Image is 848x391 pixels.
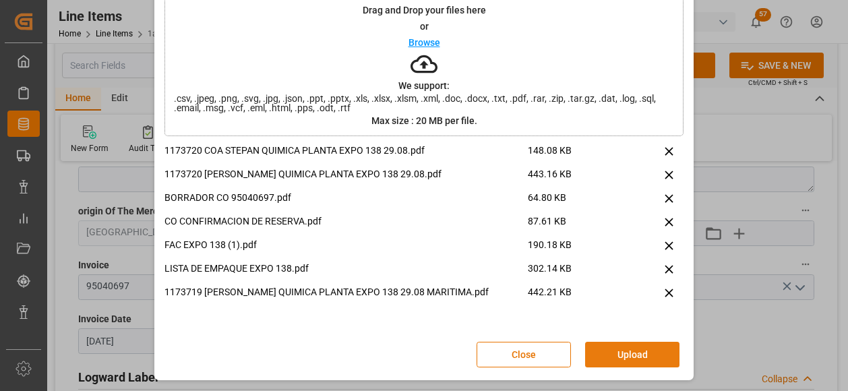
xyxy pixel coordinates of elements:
p: BORRADOR CO 95040697.pdf [164,191,528,205]
p: We support: [398,81,450,90]
p: 1173720 COA STEPAN QUIMICA PLANTA EXPO 138 29.08.pdf [164,144,528,158]
span: 443.16 KB [528,167,619,191]
p: FAC EXPO 138 (1).pdf [164,238,528,252]
p: 1173720 [PERSON_NAME] QUIMICA PLANTA EXPO 138 29.08.pdf [164,167,528,181]
span: .csv, .jpeg, .png, .svg, .jpg, .json, .ppt, .pptx, .xls, .xlsx, .xlsm, .xml, .doc, .docx, .txt, .... [165,94,683,113]
span: 64.80 KB [528,191,619,214]
span: 442.21 KB [528,285,619,309]
p: CO CONFIRMACION DE RESERVA.pdf [164,214,528,229]
p: Max size : 20 MB per file. [371,116,477,125]
span: 87.61 KB [528,214,619,238]
span: 190.18 KB [528,238,619,262]
button: Upload [585,342,679,367]
p: LISTA DE EMPAQUE EXPO 138.pdf [164,262,528,276]
span: 302.14 KB [528,262,619,285]
p: Browse [408,38,440,47]
p: or [420,22,429,31]
p: 1173719 [PERSON_NAME] QUIMICA PLANTA EXPO 138 29.08 MARITIMA.pdf [164,285,528,299]
span: 148.08 KB [528,144,619,167]
p: Drag and Drop your files here [363,5,486,15]
button: Close [477,342,571,367]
